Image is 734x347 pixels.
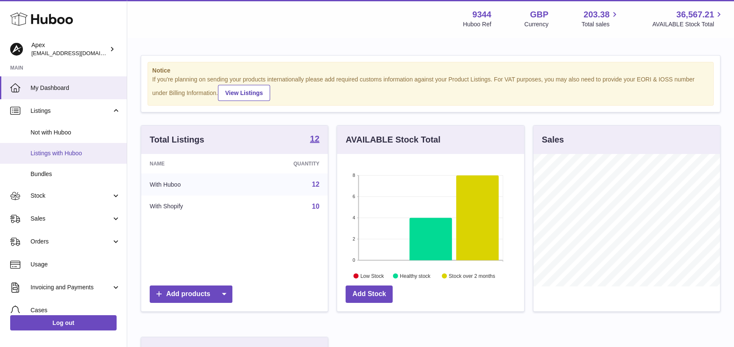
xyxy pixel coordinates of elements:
[353,194,355,199] text: 6
[310,134,319,145] a: 12
[472,9,491,20] strong: 9344
[581,20,619,28] span: Total sales
[31,84,120,92] span: My Dashboard
[346,285,393,303] a: Add Stock
[525,20,549,28] div: Currency
[31,170,120,178] span: Bundles
[31,50,125,56] span: [EMAIL_ADDRESS][DOMAIN_NAME]
[530,9,548,20] strong: GBP
[31,215,112,223] span: Sales
[31,192,112,200] span: Stock
[353,236,355,241] text: 2
[353,215,355,220] text: 4
[463,20,491,28] div: Huboo Ref
[676,9,714,20] span: 36,567.21
[152,76,709,101] div: If you're planning on sending your products internationally please add required customs informati...
[31,260,120,269] span: Usage
[652,9,724,28] a: 36,567.21 AVAILABLE Stock Total
[218,85,270,101] a: View Listings
[141,173,242,196] td: With Huboo
[141,196,242,218] td: With Shopify
[242,154,328,173] th: Quantity
[353,257,355,263] text: 0
[400,273,431,279] text: Healthy stock
[310,134,319,143] strong: 12
[581,9,619,28] a: 203.38 Total sales
[353,173,355,178] text: 8
[31,107,112,115] span: Listings
[312,203,320,210] a: 10
[141,154,242,173] th: Name
[150,134,204,146] h3: Total Listings
[10,43,23,56] img: internalAdmin-9344@internal.huboo.com
[152,67,709,75] strong: Notice
[31,306,120,314] span: Cases
[31,41,108,57] div: Apex
[31,283,112,291] span: Invoicing and Payments
[10,315,117,330] a: Log out
[652,20,724,28] span: AVAILABLE Stock Total
[346,134,440,146] h3: AVAILABLE Stock Total
[542,134,564,146] h3: Sales
[31,238,112,246] span: Orders
[449,273,495,279] text: Stock over 2 months
[31,149,120,157] span: Listings with Huboo
[31,129,120,137] span: Not with Huboo
[312,181,320,188] a: 12
[583,9,609,20] span: 203.38
[360,273,384,279] text: Low Stock
[150,285,232,303] a: Add products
